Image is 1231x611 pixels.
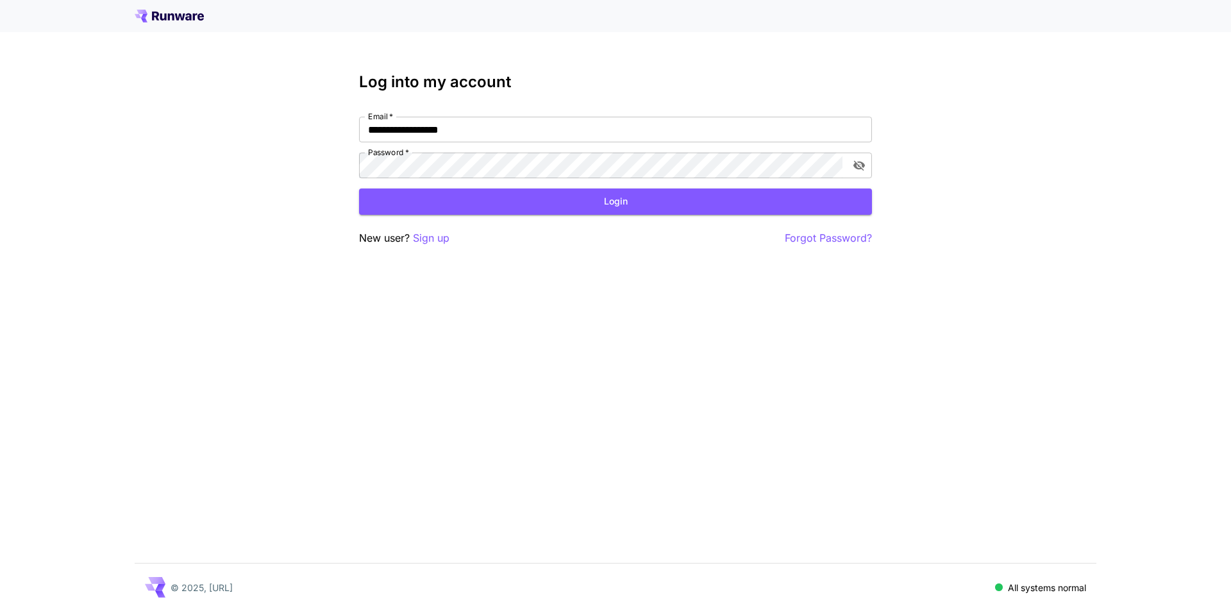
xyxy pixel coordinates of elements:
p: © 2025, [URL] [171,581,233,594]
button: toggle password visibility [848,154,871,177]
button: Login [359,188,872,215]
label: Password [368,147,409,158]
p: All systems normal [1008,581,1086,594]
button: Forgot Password? [785,230,872,246]
p: New user? [359,230,449,246]
button: Sign up [413,230,449,246]
h3: Log into my account [359,73,872,91]
label: Email [368,111,393,122]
